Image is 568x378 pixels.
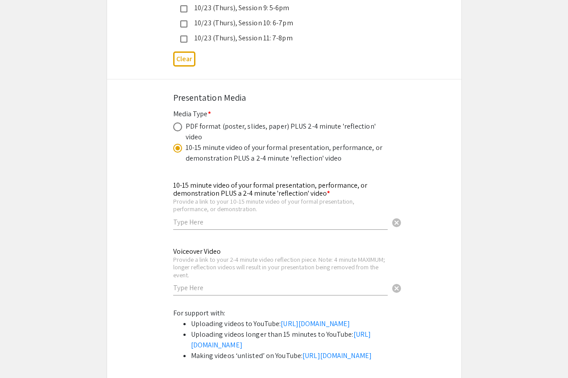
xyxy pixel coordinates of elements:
div: 10-15 minute video of your formal presentation, performance, or demonstration PLUS a 2-4 minute '... [186,142,385,164]
mat-label: Voiceover Video [173,247,221,256]
li: Uploading videos longer than 15 minutes to YouTube: [191,329,395,350]
div: 10/23 (Thurs), Session 11: 7-8pm [187,33,374,43]
iframe: Chat [7,338,38,371]
div: Provide a link to your 10-15 minute video of your formal presentation, performance, or demonstrat... [173,197,388,213]
mat-label: 10-15 minute video of your formal presentation, performance, or demonstration PLUS a 2-4 minute '... [173,181,367,198]
div: PDF format (poster, slides, paper) PLUS 2-4 minute 'reflection' video [186,121,385,142]
div: Provide a link to your 2-4 minute video reflection piece. Note: 4 minute MAXIMUM; longer reflecti... [173,256,388,279]
span: cancel [391,217,402,228]
input: Type Here [173,283,388,292]
mat-label: Media Type [173,109,211,118]
a: [URL][DOMAIN_NAME] [281,319,350,328]
span: For support with: [173,308,226,318]
input: Type Here [173,217,388,227]
li: Making videos ‘unlisted’ on YouTube: [191,350,395,361]
a: [URL][DOMAIN_NAME] [302,351,372,360]
button: Clear [173,51,195,66]
button: Clear [388,213,405,231]
button: Clear [388,279,405,297]
div: 10/23 (Thurs), Session 9: 5-6pm [187,3,374,13]
div: 10/23 (Thurs), Session 10: 6-7pm [187,18,374,28]
div: Presentation Media [173,91,395,104]
span: cancel [391,283,402,294]
li: Uploading videos to YouTube: [191,319,395,329]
